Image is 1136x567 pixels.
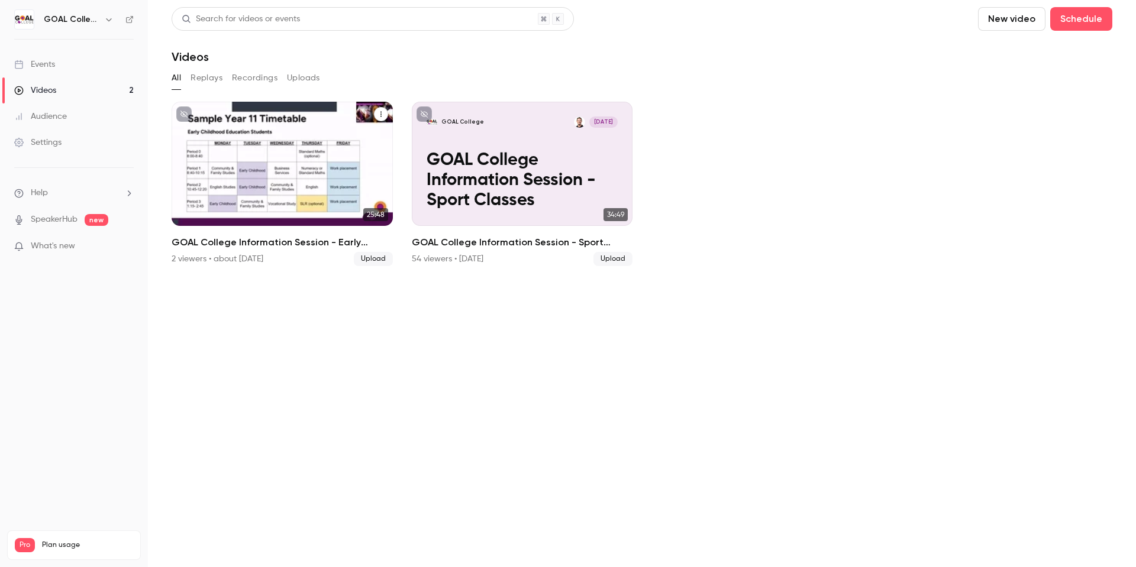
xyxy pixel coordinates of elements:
iframe: Noticeable Trigger [120,241,134,252]
span: Plan usage [42,540,133,550]
section: Videos [172,7,1112,560]
span: Pro [15,538,35,552]
img: GOAL College [15,10,34,29]
div: Videos [14,85,56,96]
span: Upload [593,252,632,266]
a: GOAL College Information Session - Sport ClassesGOAL CollegeBrad Chitty[DATE]GOAL College Informa... [412,102,633,266]
li: help-dropdown-opener [14,187,134,199]
button: Uploads [287,69,320,88]
div: 2 viewers • about [DATE] [172,253,263,265]
p: GOAL College Information Session - Sport Classes [427,151,618,211]
span: 25:48 [363,208,388,221]
button: unpublished [417,106,432,122]
a: SpeakerHub [31,213,78,226]
p: GOAL College [441,118,484,126]
span: 34:49 [603,208,628,221]
button: New video [978,7,1045,31]
button: unpublished [176,106,192,122]
li: GOAL College Information Session - Sport Classes [412,102,633,266]
img: Brad Chitty [574,116,585,128]
button: All [172,69,181,88]
div: Events [14,59,55,70]
h2: GOAL College Information Session - Early Childhood Classes [172,235,393,250]
img: GOAL College Information Session - Sport Classes [427,116,438,128]
button: Recordings [232,69,277,88]
span: Help [31,187,48,199]
div: Settings [14,137,62,148]
button: Schedule [1050,7,1112,31]
h2: GOAL College Information Session - Sport Classes [412,235,633,250]
div: 54 viewers • [DATE] [412,253,483,265]
h6: GOAL College [44,14,99,25]
span: What's new [31,240,75,252]
h1: Videos [172,50,209,64]
li: GOAL College Information Session - Early Childhood Classes [172,102,393,266]
span: new [85,214,108,226]
button: Replays [191,69,222,88]
div: Audience [14,111,67,122]
span: Upload [354,252,393,266]
a: 25:48GOAL College Information Session - Early Childhood Classes2 viewers • about [DATE]Upload [172,102,393,266]
div: Search for videos or events [182,13,300,25]
ul: Videos [172,102,1112,266]
span: [DATE] [589,116,618,128]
